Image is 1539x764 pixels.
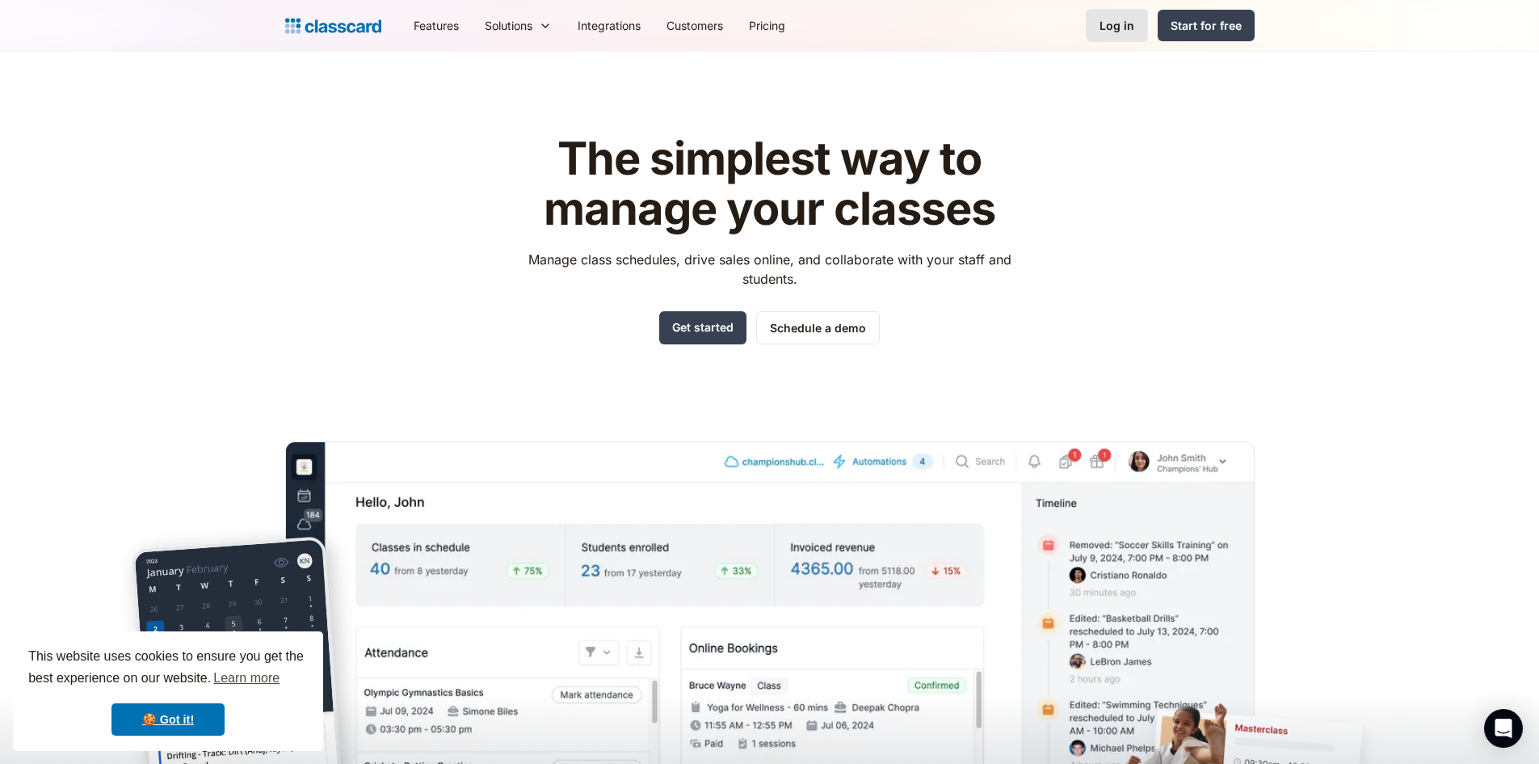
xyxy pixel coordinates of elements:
[285,15,381,37] a: Logo
[1171,17,1242,34] div: Start for free
[401,7,472,44] a: Features
[472,7,565,44] div: Solutions
[736,7,798,44] a: Pricing
[513,134,1026,234] h1: The simplest way to manage your classes
[1086,9,1148,42] a: Log in
[485,17,532,34] div: Solutions
[1100,17,1134,34] div: Log in
[111,703,225,736] a: dismiss cookie message
[13,631,323,751] div: cookieconsent
[1484,709,1523,748] div: Open Intercom Messenger
[211,666,282,690] a: learn more about cookies
[756,311,880,344] a: Schedule a demo
[28,647,308,690] span: This website uses cookies to ensure you get the best experience on our website.
[565,7,654,44] a: Integrations
[659,311,746,344] a: Get started
[513,250,1026,289] p: Manage class schedules, drive sales online, and collaborate with your staff and students.
[654,7,736,44] a: Customers
[1158,10,1255,41] a: Start for free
